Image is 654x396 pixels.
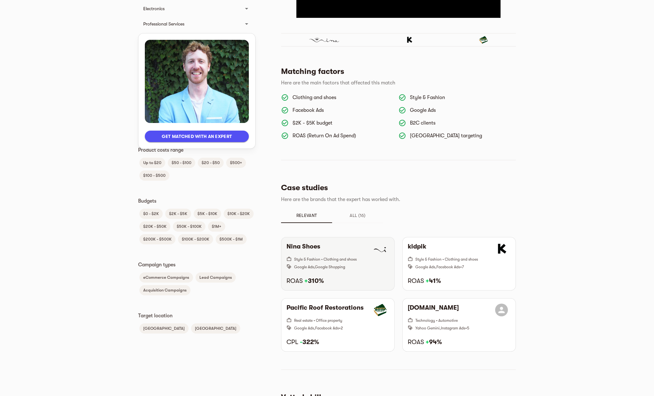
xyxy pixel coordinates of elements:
span: + 2 [339,326,343,330]
span: $500K - $1M [216,235,247,243]
div: kidpik [377,36,441,44]
img: logo4_800x_black.png [374,242,387,255]
span: $20 - $50 [198,159,224,167]
button: Nina ShoesStyle & Fashion • Clothing and shoesGoogle Ads,Google ShoppingROAS +310% [281,237,394,290]
strong: 94% [426,338,442,346]
h6: CPL [286,338,389,346]
span: All (16) [336,212,379,219]
p: Clothing and shoes [293,94,393,101]
span: Google Ads , [294,265,315,269]
h6: ROAS [286,277,389,285]
p: Google Ads [410,106,511,114]
span: Instagram Ads [441,326,465,330]
p: Here are the main factors that affected this match [281,79,511,87]
span: Style & Fashion • Clothing and shoes [415,257,478,262]
img: pacific-roof-restorations-logo-color_orig.png [374,304,387,316]
strong: 322% [300,338,319,346]
h6: ROAS [408,338,510,346]
p: Here are the brands that the expert has worked with. [281,196,511,203]
h5: Case studies [281,183,511,193]
button: [DOMAIN_NAME]Technology • AutomotiveYahoo Gemini,Instagram Ads+5ROAS +94% [403,299,516,351]
div: Health & Wellness [138,32,256,47]
span: + [304,277,308,284]
span: eCommerce Campaigns [139,274,193,281]
span: Google Ads , [294,326,315,330]
span: $50K - $100K [173,223,205,230]
span: $100K - $200K [178,235,213,243]
div: Professional Services [138,16,256,32]
span: $2K - $5K [165,210,191,218]
h6: ROAS [408,277,510,285]
span: - [300,338,302,346]
h6: [DOMAIN_NAME] [408,304,459,316]
strong: 41% [426,277,441,284]
span: + 7 [460,265,464,269]
div: Electronics [138,1,256,16]
span: Yahoo Gemini , [415,326,441,330]
p: B2C clients [410,119,511,127]
h6: Pacific Roof Restorations [286,304,364,316]
span: $100 - $500 [139,172,169,179]
span: Facebook Ads [436,265,460,269]
img: favicon.ico [495,242,508,255]
span: Technology • Automotive [415,318,458,323]
button: Get matched with an expert [145,131,249,142]
span: $20K - $50K [139,223,170,230]
span: + [426,277,429,284]
span: + [426,338,429,346]
span: $10K - $20K [224,210,254,218]
span: [GEOGRAPHIC_DATA] [191,325,240,332]
p: Campaign types [138,261,256,269]
span: $1M+ [208,223,225,230]
span: $0 - $2K [139,210,163,218]
span: Up to $20 [139,159,165,167]
span: $5K - $10K [194,210,221,218]
p: [GEOGRAPHIC_DATA] targeting [410,132,511,140]
p: Facebook Ads [293,106,393,114]
span: $200K - $500K [139,235,175,243]
div: Pacific Roof Restorations [451,36,516,44]
span: Relevant [285,212,328,219]
strong: 310% [304,277,324,284]
div: Professional Services [143,20,239,28]
p: Product costs range [138,146,256,154]
p: Style & Fashion [410,94,511,101]
h6: kidpik [408,242,426,255]
h6: Nina Shoes [286,242,320,255]
div: Nina Shoes [281,36,367,44]
span: Acquisition Campaigns [139,286,190,294]
p: $2K - $5K budget [293,119,393,127]
span: Lead Campaigns [196,274,236,281]
span: $500+ [226,159,246,167]
span: Facebook Ads [315,326,339,330]
p: Target location [138,312,256,320]
div: Electronics [143,5,239,12]
button: Pacific Roof RestorationsReal estate • Office propertyGoogle Ads,Facebook Ads+2CPL -322% [281,299,394,351]
span: Style & Fashion • Clothing and shoes [294,257,357,262]
span: Get matched with an expert [150,133,244,140]
span: Real estate • Office property [294,318,342,323]
p: Budgets [138,197,256,205]
span: Google Shopping [315,265,345,269]
span: Google Ads , [415,265,436,269]
span: [GEOGRAPHIC_DATA] [139,325,189,332]
span: $50 - $100 [168,159,195,167]
span: + 5 [465,326,469,330]
h5: Matching factors [281,66,511,76]
button: kidpikStyle & Fashion • Clothing and shoesGoogle Ads,Facebook Ads+7ROAS +41% [403,237,516,290]
p: ROAS (Return On Ad Spend) [293,132,393,140]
